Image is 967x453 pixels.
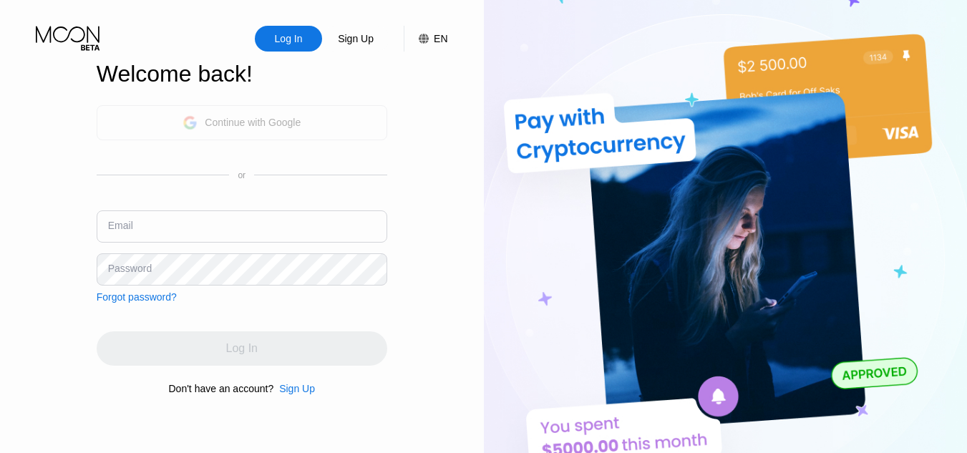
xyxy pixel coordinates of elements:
[279,383,315,394] div: Sign Up
[404,26,447,52] div: EN
[108,220,133,231] div: Email
[336,31,375,46] div: Sign Up
[273,383,315,394] div: Sign Up
[238,170,246,180] div: or
[97,105,387,140] div: Continue with Google
[434,33,447,44] div: EN
[322,26,389,52] div: Sign Up
[205,117,301,128] div: Continue with Google
[169,383,274,394] div: Don't have an account?
[97,291,177,303] div: Forgot password?
[97,61,387,87] div: Welcome back!
[108,263,152,274] div: Password
[273,31,304,46] div: Log In
[255,26,322,52] div: Log In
